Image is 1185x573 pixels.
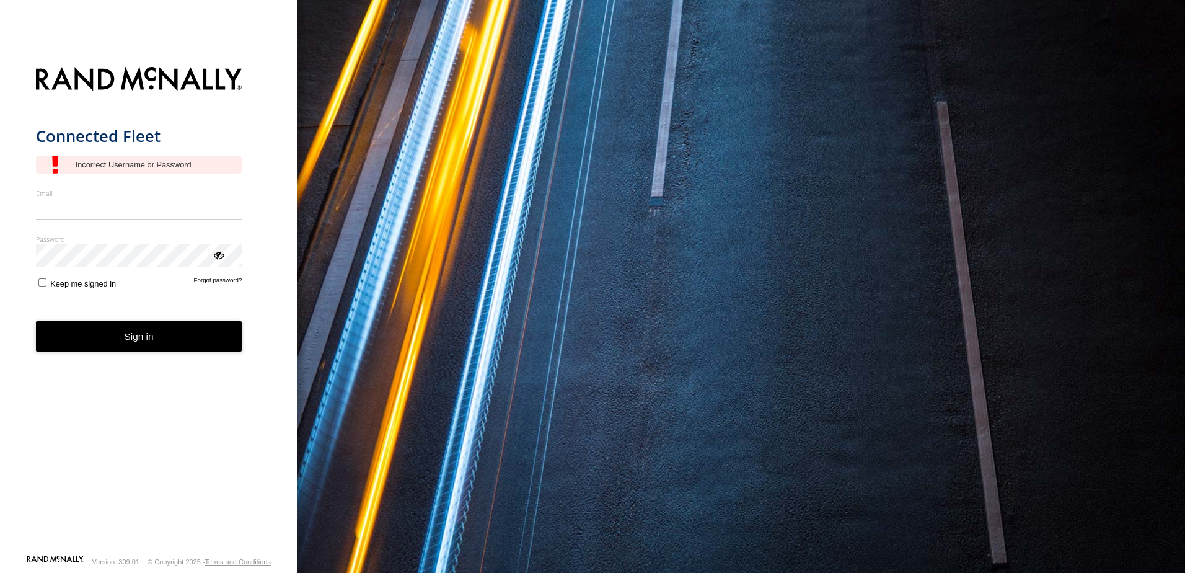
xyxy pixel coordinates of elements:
[36,321,242,352] button: Sign in
[36,64,242,96] img: Rand McNally
[50,279,116,288] span: Keep me signed in
[36,234,242,244] label: Password
[36,189,242,198] label: Email
[38,278,46,286] input: Keep me signed in
[194,277,242,288] a: Forgot password?
[212,248,224,260] div: ViewPassword
[27,556,84,568] a: Visit our Website
[92,558,139,566] div: Version: 309.01
[205,558,271,566] a: Terms and Conditions
[36,126,242,146] h1: Connected Fleet
[36,60,262,554] form: main
[148,558,271,566] div: © Copyright 2025 -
